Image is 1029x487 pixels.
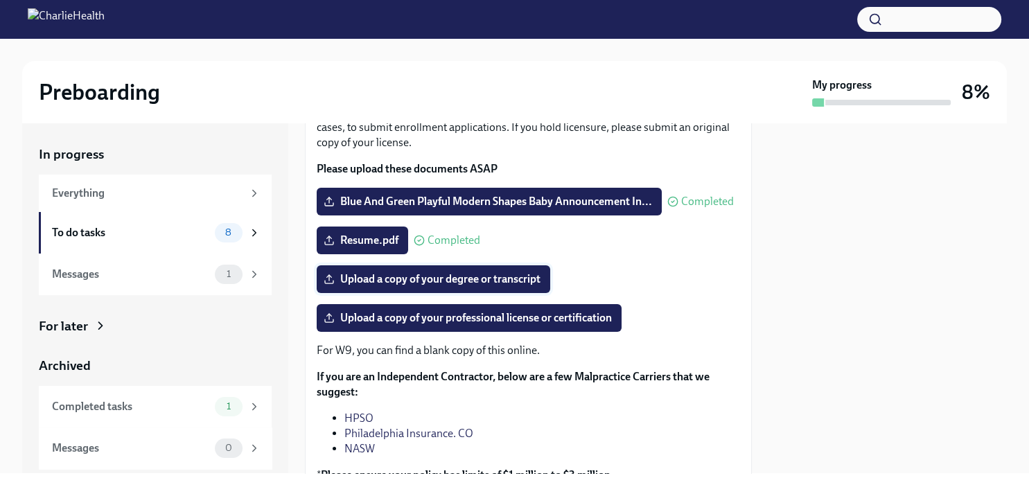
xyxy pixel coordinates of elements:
[39,212,272,254] a: To do tasks8
[39,78,160,106] h2: Preboarding
[39,317,272,335] a: For later
[326,272,540,286] span: Upload a copy of your degree or transcript
[52,267,209,282] div: Messages
[39,254,272,295] a: Messages1
[326,195,652,209] span: Blue And Green Playful Modern Shapes Baby Announcement In...
[681,196,734,207] span: Completed
[39,145,272,163] a: In progress
[218,269,239,279] span: 1
[218,401,239,411] span: 1
[812,78,872,93] strong: My progress
[344,411,373,425] a: HPSO
[317,188,662,215] label: Blue And Green Playful Modern Shapes Baby Announcement In...
[962,80,990,105] h3: 8%
[317,265,550,293] label: Upload a copy of your degree or transcript
[52,186,243,201] div: Everything
[217,443,240,453] span: 0
[344,427,473,440] a: Philadelphia Insurance. CO
[52,441,209,456] div: Messages
[428,235,480,246] span: Completed
[317,343,740,358] p: For W9, you can find a blank copy of this online.
[39,357,272,375] a: Archived
[39,175,272,212] a: Everything
[39,317,88,335] div: For later
[317,105,740,150] p: The following documents are needed to complete your contractor profile and, in some cases, to sub...
[52,399,209,414] div: Completed tasks
[317,162,498,175] strong: Please upload these documents ASAP
[28,8,105,30] img: CharlieHealth
[344,442,375,455] a: NASW
[317,304,622,332] label: Upload a copy of your professional license or certification
[317,227,408,254] label: Resume.pdf
[326,311,612,325] span: Upload a copy of your professional license or certification
[52,225,209,240] div: To do tasks
[217,227,240,238] span: 8
[317,370,710,398] strong: If you are an Independent Contractor, below are a few Malpractice Carriers that we suggest:
[39,386,272,427] a: Completed tasks1
[326,233,398,247] span: Resume.pdf
[39,427,272,469] a: Messages0
[321,468,610,481] strong: Please ensure your policy has limits of $1 million to $3 million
